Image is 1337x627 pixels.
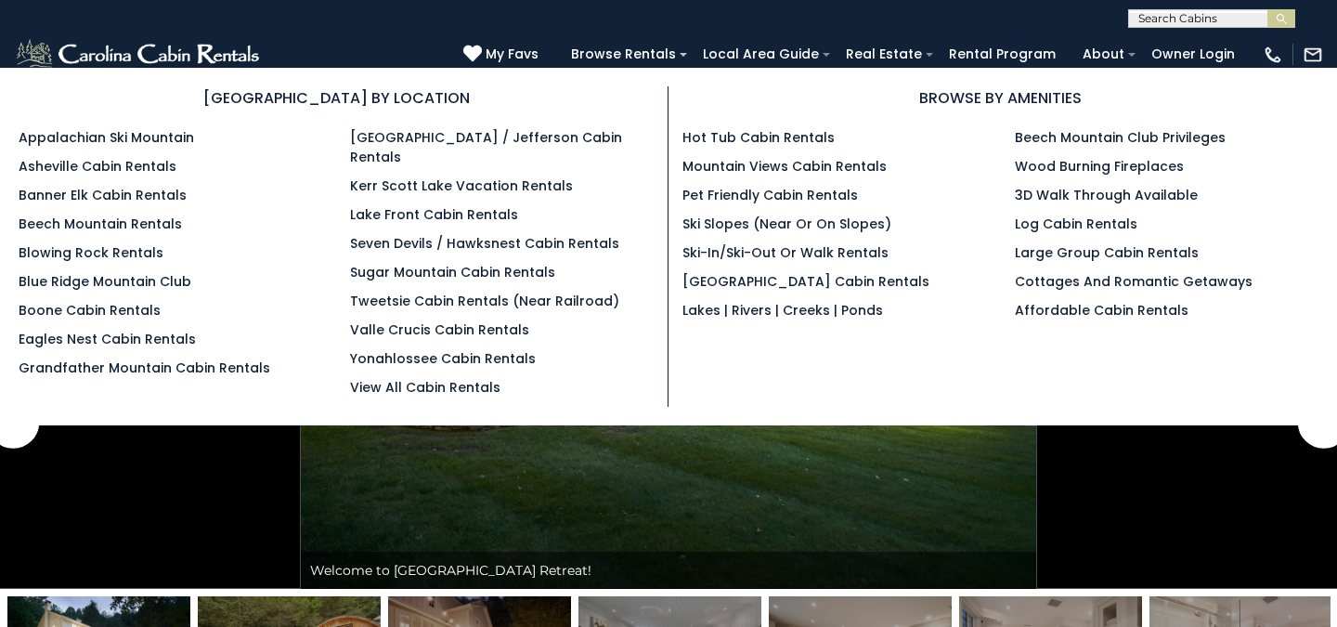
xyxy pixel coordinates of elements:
h3: BROWSE BY AMENITIES [682,86,1318,110]
a: Lakes | Rivers | Creeks | Ponds [682,301,883,320]
a: Beech Mountain Club Privileges [1015,128,1226,147]
a: Eagles Nest Cabin Rentals [19,330,196,348]
a: [GEOGRAPHIC_DATA] / Jefferson Cabin Rentals [350,128,622,166]
a: My Favs [463,45,543,65]
img: mail-regular-white.png [1303,45,1323,65]
a: Lake Front Cabin Rentals [350,205,518,224]
a: Owner Login [1142,40,1244,69]
a: Wood Burning Fireplaces [1015,157,1184,176]
a: Pet Friendly Cabin Rentals [682,186,858,204]
img: phone-regular-white.png [1263,45,1283,65]
img: White-1-2.png [14,36,265,73]
a: Boone Cabin Rentals [19,301,161,320]
a: Hot Tub Cabin Rentals [682,128,835,147]
a: Kerr Scott Lake Vacation Rentals [350,176,573,195]
a: Real Estate [837,40,931,69]
a: Local Area Guide [694,40,828,69]
a: Appalachian Ski Mountain [19,128,194,147]
a: Asheville Cabin Rentals [19,157,176,176]
span: My Favs [486,45,539,64]
a: [GEOGRAPHIC_DATA] Cabin Rentals [682,272,929,291]
a: 3D Walk Through Available [1015,186,1198,204]
a: Tweetsie Cabin Rentals (Near Railroad) [350,292,619,310]
a: Affordable Cabin Rentals [1015,301,1188,320]
a: Blowing Rock Rentals [19,243,163,262]
a: Valle Crucis Cabin Rentals [350,320,529,339]
a: Ski Slopes (Near or On Slopes) [682,215,891,233]
a: Beech Mountain Rentals [19,215,182,233]
div: Welcome to [GEOGRAPHIC_DATA] Retreat! [301,552,1036,589]
a: Large Group Cabin Rentals [1015,243,1199,262]
a: View All Cabin Rentals [350,378,500,397]
a: Grandfather Mountain Cabin Rentals [19,359,270,377]
a: Banner Elk Cabin Rentals [19,186,187,204]
a: Browse Rentals [562,40,685,69]
a: Seven Devils / Hawksnest Cabin Rentals [350,234,619,253]
h3: [GEOGRAPHIC_DATA] BY LOCATION [19,86,654,110]
a: Ski-in/Ski-Out or Walk Rentals [682,243,889,262]
a: Cottages and Romantic Getaways [1015,272,1253,291]
a: Rental Program [940,40,1065,69]
a: Blue Ridge Mountain Club [19,272,191,291]
a: Mountain Views Cabin Rentals [682,157,887,176]
a: Yonahlossee Cabin Rentals [350,349,536,368]
a: Log Cabin Rentals [1015,215,1137,233]
a: Sugar Mountain Cabin Rentals [350,263,555,281]
a: About [1073,40,1134,69]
